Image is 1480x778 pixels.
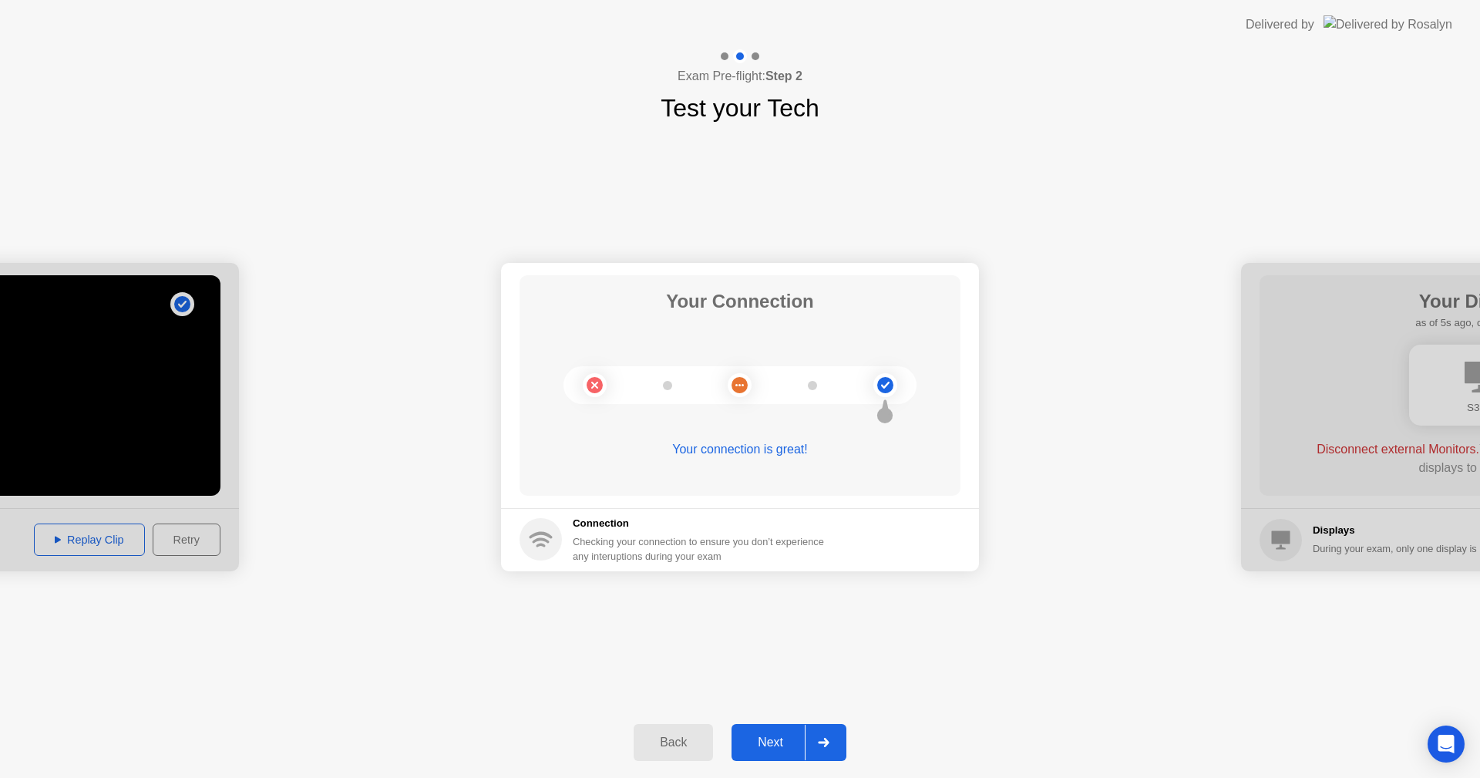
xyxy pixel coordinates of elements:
img: Delivered by Rosalyn [1324,15,1452,33]
button: Next [732,724,846,761]
div: Your connection is great! [520,440,960,459]
h1: Your Connection [666,288,814,315]
button: Back [634,724,713,761]
div: Open Intercom Messenger [1428,726,1465,763]
h5: Connection [573,516,833,531]
div: Checking your connection to ensure you don’t experience any interuptions during your exam [573,534,833,564]
h1: Test your Tech [661,89,819,126]
div: Back [638,736,708,749]
div: Next [736,736,805,749]
div: Delivered by [1246,15,1314,34]
b: Step 2 [765,69,802,83]
h4: Exam Pre-flight: [678,67,802,86]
